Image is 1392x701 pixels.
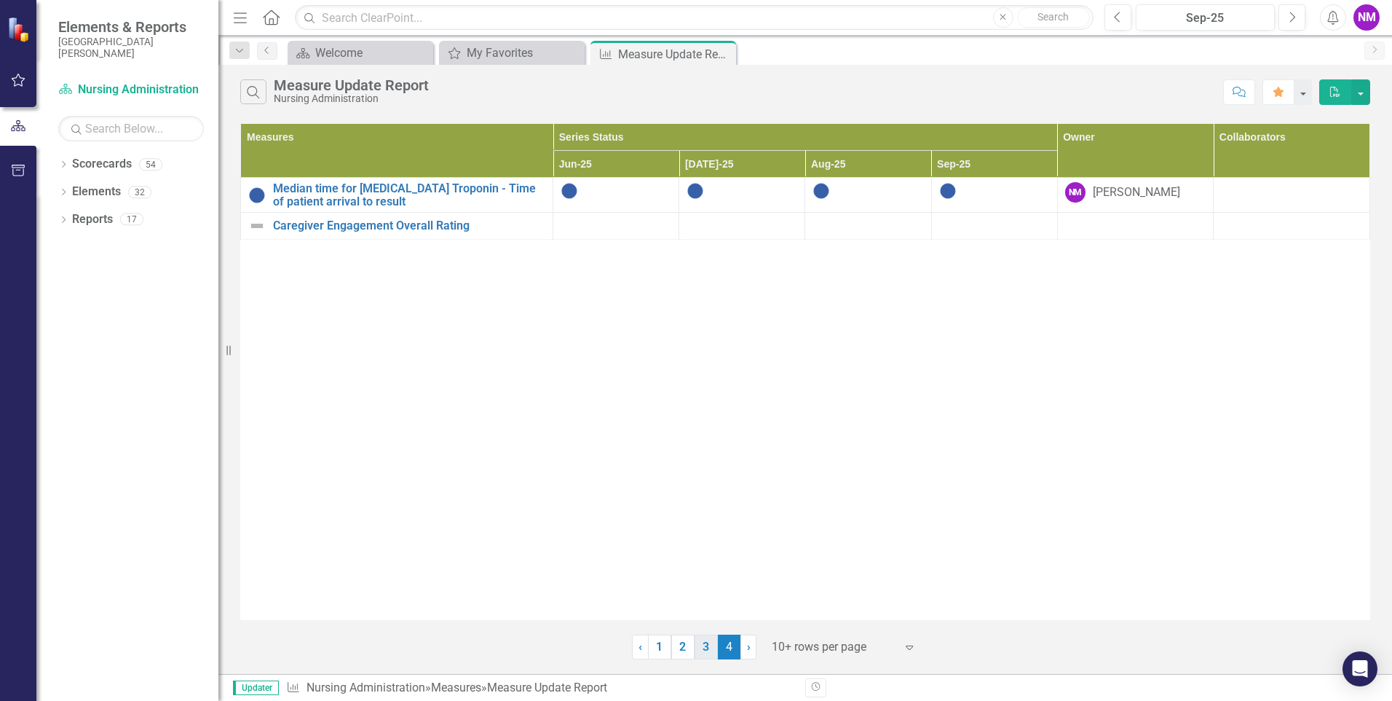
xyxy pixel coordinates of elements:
div: 32 [128,186,151,198]
input: Search ClearPoint... [295,5,1094,31]
small: [GEOGRAPHIC_DATA][PERSON_NAME] [58,36,204,60]
td: Double-Click to Edit [679,178,805,213]
a: 3 [695,635,718,659]
input: Search Below... [58,116,204,141]
div: Measure Update Report [487,681,607,694]
img: ClearPoint Strategy [7,17,33,42]
td: Double-Click to Edit [553,178,679,213]
div: 54 [139,158,162,171]
img: No Information [561,182,578,200]
div: » » [286,680,794,697]
td: Double-Click to Edit [805,178,931,213]
button: Sep-25 [1136,4,1275,31]
a: Scorecards [72,156,132,173]
td: Double-Click to Edit Right Click for Context Menu [241,178,553,213]
a: My Favorites [443,44,581,62]
a: Median time for [MEDICAL_DATA] Troponin - Time of patient arrival to result [273,182,545,208]
a: Reports [72,211,113,228]
a: Measures [431,681,481,694]
div: Welcome [315,44,430,62]
div: Measure Update Report [274,77,429,93]
a: Caregiver Engagement Overall Rating [273,219,545,232]
span: › [747,640,751,654]
div: Measure Update Report [618,45,732,63]
div: [PERSON_NAME] [1093,184,1180,201]
td: Double-Click to Edit [931,213,1057,240]
td: Double-Click to Edit [805,213,931,240]
button: Search [1017,7,1090,28]
img: No Information [939,182,957,200]
img: No Information [812,182,830,200]
div: Nursing Administration [274,93,429,104]
span: Updater [233,681,279,695]
a: 2 [671,635,695,659]
img: No Information [687,182,704,200]
span: Elements & Reports [58,18,204,36]
div: Open Intercom Messenger [1342,651,1377,686]
img: Not Defined [248,217,266,235]
span: 4 [718,635,741,659]
span: Search [1037,11,1069,23]
td: Double-Click to Edit [931,178,1057,213]
a: Nursing Administration [58,82,204,98]
td: Double-Click to Edit [679,213,805,240]
a: Welcome [291,44,430,62]
td: Double-Click to Edit [553,213,679,240]
a: Nursing Administration [307,681,425,694]
div: Sep-25 [1141,9,1270,27]
div: NM [1065,182,1085,203]
img: No Information [248,187,266,204]
td: Double-Click to Edit Right Click for Context Menu [241,213,553,240]
span: ‹ [638,640,642,654]
a: Elements [72,184,121,200]
div: My Favorites [467,44,581,62]
a: 1 [648,635,671,659]
button: NM [1353,4,1380,31]
div: 17 [120,214,143,226]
